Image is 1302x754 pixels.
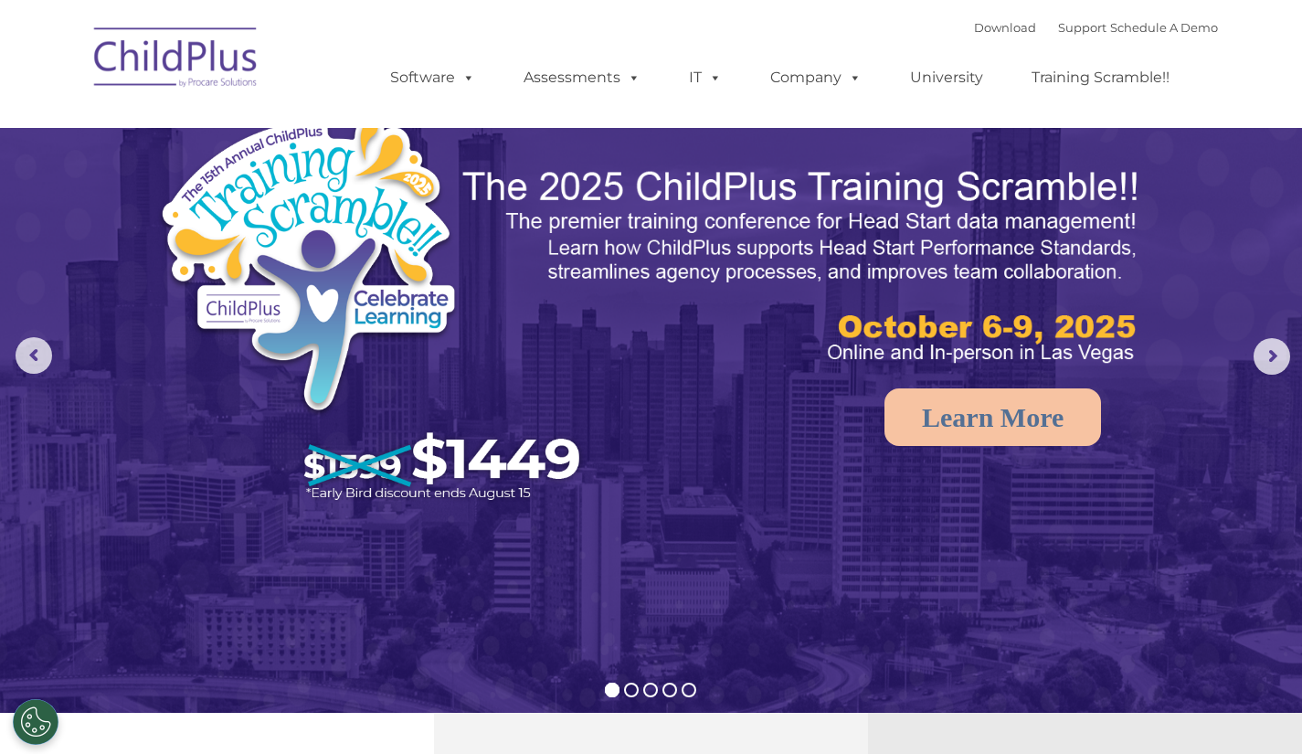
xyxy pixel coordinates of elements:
[1013,59,1188,96] a: Training Scramble!!
[372,59,493,96] a: Software
[13,699,58,745] button: Cookies Settings
[671,59,740,96] a: IT
[254,121,310,134] span: Last name
[254,196,332,209] span: Phone number
[85,15,268,106] img: ChildPlus by Procare Solutions
[892,59,1001,96] a: University
[1110,20,1218,35] a: Schedule A Demo
[1058,20,1106,35] a: Support
[884,388,1101,446] a: Learn More
[752,59,880,96] a: Company
[974,20,1218,35] font: |
[505,59,659,96] a: Assessments
[974,20,1036,35] a: Download
[1003,557,1302,754] iframe: Chat Widget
